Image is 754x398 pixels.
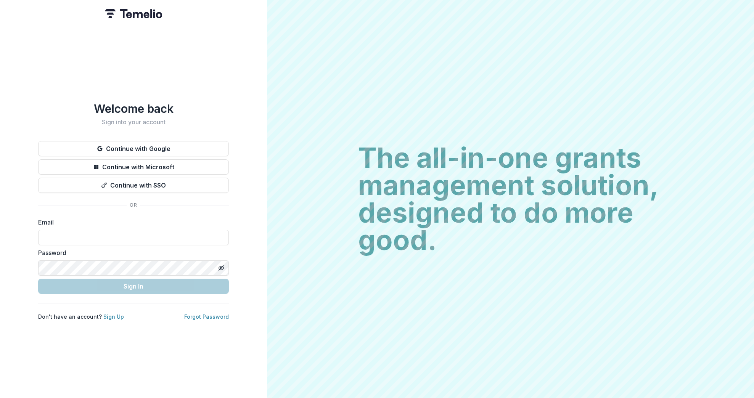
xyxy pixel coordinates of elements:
[38,119,229,126] h2: Sign into your account
[38,141,229,156] button: Continue with Google
[103,313,124,320] a: Sign Up
[38,279,229,294] button: Sign In
[38,218,224,227] label: Email
[38,159,229,175] button: Continue with Microsoft
[38,178,229,193] button: Continue with SSO
[215,262,227,274] button: Toggle password visibility
[105,9,162,18] img: Temelio
[38,248,224,257] label: Password
[184,313,229,320] a: Forgot Password
[38,313,124,321] p: Don't have an account?
[38,102,229,116] h1: Welcome back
